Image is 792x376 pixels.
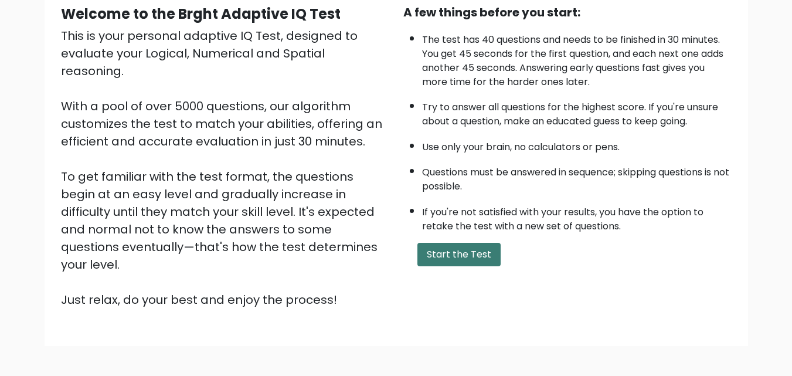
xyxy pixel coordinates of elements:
[422,160,732,194] li: Questions must be answered in sequence; skipping questions is not possible.
[422,27,732,89] li: The test has 40 questions and needs to be finished in 30 minutes. You get 45 seconds for the firs...
[403,4,732,21] div: A few things before you start:
[417,243,501,266] button: Start the Test
[422,94,732,128] li: Try to answer all questions for the highest score. If you're unsure about a question, make an edu...
[422,134,732,154] li: Use only your brain, no calculators or pens.
[61,27,389,309] div: This is your personal adaptive IQ Test, designed to evaluate your Logical, Numerical and Spatial ...
[422,199,732,233] li: If you're not satisfied with your results, you have the option to retake the test with a new set ...
[61,4,341,23] b: Welcome to the Brght Adaptive IQ Test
